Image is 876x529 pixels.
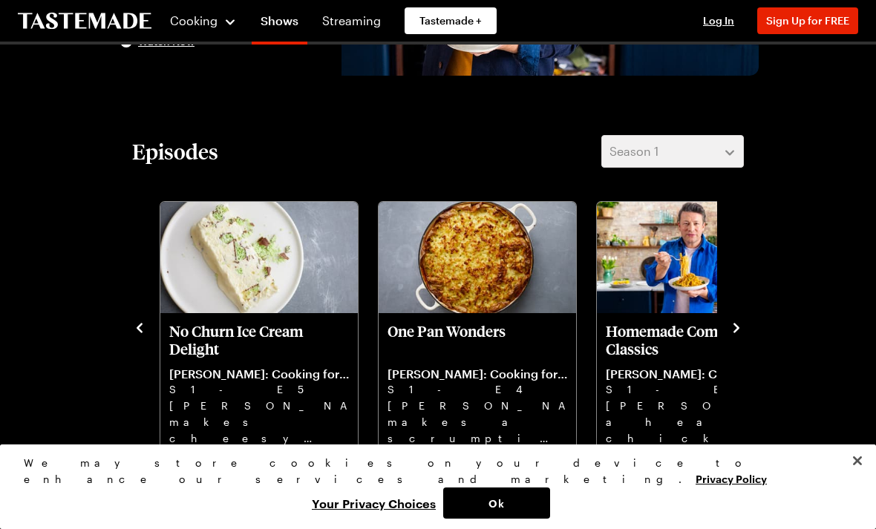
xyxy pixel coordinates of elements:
[703,14,734,27] span: Log In
[169,398,349,445] p: [PERSON_NAME] makes cheesy gnocchi and easy ice cream.
[729,318,744,335] button: navigate to next item
[766,14,849,27] span: Sign Up for FREE
[841,444,874,477] button: Close
[252,3,307,45] a: Shows
[24,455,840,519] div: Privacy
[601,135,744,168] button: Season 1
[689,13,748,28] button: Log In
[696,471,767,485] a: More information about your privacy, opens in a new tab
[304,487,443,519] button: Your Privacy Choices
[377,197,595,456] div: 4 / 7
[606,398,785,445] p: [PERSON_NAME] a hearty chicken pie, super-satisfying mushroom risotto and a no-cook cake.
[606,381,785,398] p: S1 - E3
[169,381,349,398] p: S1 - E5
[159,197,377,456] div: 3 / 7
[379,202,576,454] div: One Pan Wonders
[24,455,840,487] div: We may store cookies on your device to enhance our services and marketing.
[595,197,814,456] div: 5 / 7
[405,7,497,34] a: Tastemade +
[170,13,218,27] span: Cooking
[606,367,785,381] p: [PERSON_NAME]: Cooking for Less
[169,322,349,445] a: No Churn Ice Cream Delight
[443,487,550,519] button: Ok
[606,322,785,445] a: Homemade Comfort Food Classics
[169,367,349,381] p: [PERSON_NAME]: Cooking for Less
[388,398,567,445] p: [PERSON_NAME] makes a scrumptious fish pie, creamy cauliflower cheese spaghetti and minestrone soup.
[18,13,151,30] a: To Tastemade Home Page
[132,318,147,335] button: navigate to previous item
[388,381,567,398] p: S1 - E4
[609,142,658,160] span: Season 1
[757,7,858,34] button: Sign Up for FREE
[606,322,785,358] p: Homemade Comfort Food Classics
[160,202,358,313] img: No Churn Ice Cream Delight
[388,367,567,381] p: [PERSON_NAME]: Cooking for Less
[169,322,349,358] p: No Churn Ice Cream Delight
[160,202,358,454] div: No Churn Ice Cream Delight
[419,13,482,28] span: Tastemade +
[132,138,218,165] h2: Episodes
[169,3,237,39] button: Cooking
[597,202,794,313] img: Homemade Comfort Food Classics
[379,202,576,313] img: One Pan Wonders
[388,322,567,445] a: One Pan Wonders
[597,202,794,454] div: Homemade Comfort Food Classics
[388,322,567,358] p: One Pan Wonders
